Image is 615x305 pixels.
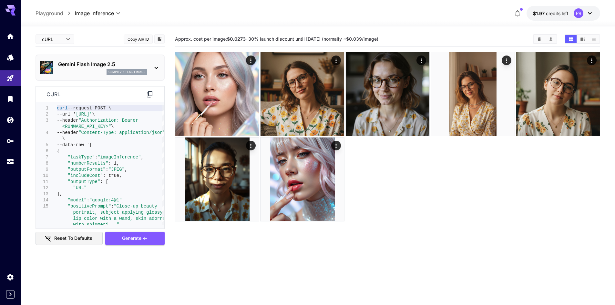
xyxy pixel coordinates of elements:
div: 3 [36,117,48,124]
img: Z [346,52,429,136]
div: Settings [6,273,14,281]
span: \ [92,112,95,117]
span: --data-raw '[ [57,142,92,147]
img: Z [175,52,259,136]
span: \ [111,124,114,129]
button: Clear Images [534,35,545,43]
span: , [122,198,125,203]
span: lip color with a wand, skin adorned [73,216,168,221]
div: PR [574,8,583,18]
div: 7 [36,154,48,160]
button: Show images in video view [577,35,588,43]
div: 10 [36,173,48,179]
span: [URL] [76,112,89,117]
span: credits left [546,11,569,16]
div: Playground [6,74,14,82]
div: Actions [246,141,256,150]
button: $1.96763PR [527,6,600,21]
span: : 1, [108,161,119,166]
div: 14 [36,197,48,203]
span: "imageInference" [97,155,141,160]
img: 2Q== [261,52,344,136]
span: with shimmeri..." [73,222,119,227]
div: Show images in grid viewShow images in video viewShow images in list view [565,34,600,44]
span: , [125,167,127,172]
span: "taskType" [68,155,95,160]
nav: breadcrumb [36,9,75,17]
span: { [57,148,59,154]
button: Download All [545,35,557,43]
button: Generate [105,232,165,245]
div: Usage [6,158,14,166]
div: 8 [36,160,48,167]
span: "google:4@1" [89,198,122,203]
p: curl [46,90,60,98]
span: cURL [42,36,62,43]
div: Actions [587,56,597,65]
div: Clear ImagesDownload All [533,34,557,44]
span: "URL" [73,185,87,190]
span: : [106,167,108,172]
div: 12 [36,185,48,191]
div: 4 [36,130,48,136]
span: \ [62,136,65,141]
div: 9 [36,167,48,173]
button: Copy AIR ID [124,35,153,44]
span: "Authorization: Bearer [78,118,138,123]
span: "numberResults" [68,161,108,166]
div: Wallet [6,116,14,124]
div: Actions [331,56,341,65]
button: Add to library [157,35,162,43]
img: 9k= [516,52,600,136]
span: : [ [100,179,108,184]
span: : true, [103,173,122,178]
div: 1 [36,105,48,111]
span: "Content-Type: application/json" [78,130,165,135]
img: 9k= [261,137,344,221]
div: $1.96763 [533,10,569,17]
span: Generate [122,234,141,242]
div: Actions [246,56,256,65]
span: $1.97 [533,11,546,16]
div: Home [6,32,14,40]
button: Show images in list view [588,35,600,43]
span: : [95,155,97,160]
div: 11 [36,179,48,185]
div: Models [6,53,14,61]
img: Z [175,137,259,221]
span: --url ' [57,112,76,117]
b: $0.0273 [227,36,246,42]
span: --header [57,130,78,135]
button: Reset to defaults [36,232,103,245]
span: "JPEG" [108,167,125,172]
span: , [119,222,122,227]
div: Gemini Flash Image 2.5gemini_2_5_flash_image [40,58,160,77]
button: Expand sidebar [6,290,15,299]
span: ], [57,191,62,197]
span: curl [57,106,68,111]
img: Z [431,52,515,136]
button: Show images in grid view [565,35,577,43]
span: --request POST \ [68,106,111,111]
span: portrait, subject applying glossy [73,210,162,215]
div: Actions [331,141,341,150]
div: Actions [416,56,426,65]
div: 6 [36,148,48,154]
span: , [141,155,143,160]
span: ' [89,112,92,117]
span: "positivePrompt" [68,204,111,209]
a: Playground [36,9,63,17]
span: "includeCost" [68,173,103,178]
span: Approx. cost per image: · 30% launch discount until [DATE] (normally ~$0.039/image) [175,36,378,42]
div: 15 [36,203,48,209]
span: "outputType" [68,179,100,184]
span: "Close-up beauty [114,204,157,209]
span: <RUNWARE_API_KEY>" [62,124,111,129]
span: --header [57,118,78,123]
span: "model" [68,198,87,203]
p: gemini_2_5_flash_image [108,70,145,74]
div: API Keys [6,137,14,145]
div: 5 [36,142,48,148]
